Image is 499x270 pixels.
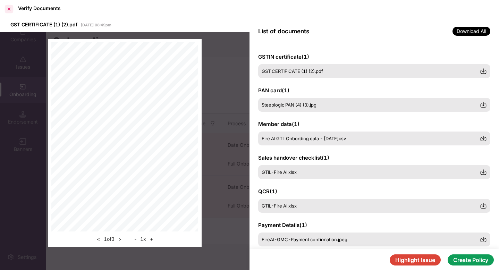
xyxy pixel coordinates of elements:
[262,102,316,108] span: Steeplogic PAN (4) (3).jpg
[258,87,289,94] span: PAN card ( 1 )
[148,235,155,243] button: +
[262,237,347,242] span: FireAI-GMC-Payment confirmation.jpeg
[480,202,487,209] img: svg+xml;base64,PHN2ZyBpZD0iRG93bmxvYWQtMzJ4MzIiIHhtbG5zPSJodHRwOi8vd3d3LnczLm9yZy8yMDAwL3N2ZyIgd2...
[95,235,124,243] div: 1 of 3
[262,203,297,209] span: GTIL-Fire AI.xlsx
[258,188,277,195] span: QCR ( 1 )
[480,135,487,142] img: svg+xml;base64,PHN2ZyBpZD0iRG93bmxvYWQtMzJ4MzIiIHhtbG5zPSJodHRwOi8vd3d3LnczLm9yZy8yMDAwL3N2ZyIgd2...
[262,68,323,74] span: GST CERTIFICATE (1) (2).pdf
[258,222,307,228] span: Payment Details ( 1 )
[480,68,487,75] img: svg+xml;base64,PHN2ZyBpZD0iRG93bmxvYWQtMzJ4MzIiIHhtbG5zPSJodHRwOi8vd3d3LnczLm9yZy8yMDAwL3N2ZyIgd2...
[390,254,441,265] button: Highlight Issue
[10,22,77,27] span: GST CERTIFICATE (1) (2).pdf
[480,236,487,243] img: svg+xml;base64,PHN2ZyBpZD0iRG93bmxvYWQtMzJ4MzIiIHhtbG5zPSJodHRwOi8vd3d3LnczLm9yZy8yMDAwL3N2ZyIgd2...
[258,154,329,161] span: Sales handover checklist ( 1 )
[132,235,155,243] div: 1 x
[81,23,111,27] span: [DATE] 08:49pm
[262,169,297,175] span: GTIL-Fire AI.xlsx
[480,169,487,176] img: svg+xml;base64,PHN2ZyBpZD0iRG93bmxvYWQtMzJ4MzIiIHhtbG5zPSJodHRwOi8vd3d3LnczLm9yZy8yMDAwL3N2ZyIgd2...
[18,5,61,11] div: Verify Documents
[448,254,494,265] button: Create Policy
[95,235,102,243] button: <
[480,101,487,108] img: svg+xml;base64,PHN2ZyBpZD0iRG93bmxvYWQtMzJ4MzIiIHhtbG5zPSJodHRwOi8vd3d3LnczLm9yZy8yMDAwL3N2ZyIgd2...
[258,53,309,60] span: GSTIN certificate ( 1 )
[262,136,346,141] span: Fire AI GTL Onbording data - [DATE]csv
[258,121,299,127] span: Member data ( 1 )
[258,28,309,35] span: List of documents
[453,27,490,36] span: Download All
[116,235,124,243] button: >
[132,235,138,243] button: -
